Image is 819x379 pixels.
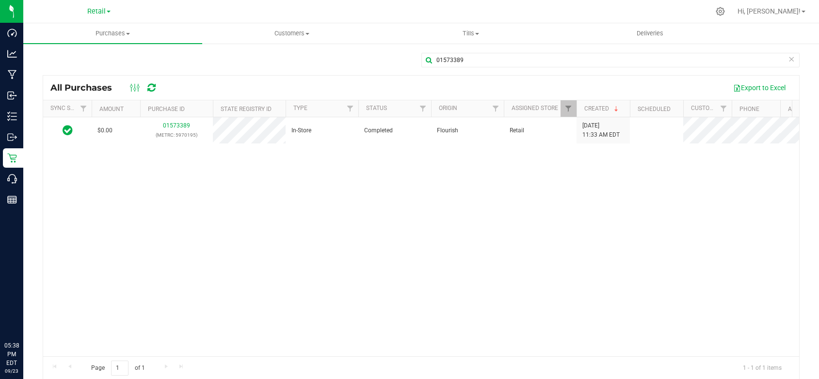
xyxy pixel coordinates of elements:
a: Customers [202,23,381,44]
inline-svg: Inventory [7,111,17,121]
p: (METRC: 5970195) [146,130,207,140]
p: 09/23 [4,367,19,375]
input: Search Purchase ID, Original ID, State Registry ID or Customer Name... [421,53,800,67]
a: Address [788,106,813,112]
a: 01573389 [163,122,190,129]
span: Completed [364,126,393,135]
a: Deliveries [561,23,739,44]
span: Retail [510,126,524,135]
a: Assigned Store [512,105,558,111]
a: Purchase ID [148,106,185,112]
a: Filter [561,100,577,117]
inline-svg: Call Center [7,174,17,184]
inline-svg: Analytics [7,49,17,59]
a: Filter [76,100,92,117]
a: Filter [488,100,504,117]
span: Purchases [23,29,202,38]
span: Hi, [PERSON_NAME]! [738,7,801,15]
a: Customer [691,105,721,111]
a: Tills [381,23,560,44]
a: Scheduled [638,106,671,112]
button: Export to Excel [727,79,792,96]
span: Page of 1 [83,361,153,376]
a: Purchases [23,23,202,44]
span: Clear [788,53,795,65]
span: Deliveries [624,29,676,38]
p: 05:38 PM EDT [4,341,19,367]
inline-svg: Reports [7,195,17,205]
inline-svg: Inbound [7,91,17,100]
inline-svg: Outbound [7,132,17,142]
span: Flourish [437,126,458,135]
inline-svg: Dashboard [7,28,17,38]
inline-svg: Retail [7,153,17,163]
a: Created [584,105,620,112]
a: Filter [415,100,431,117]
div: Manage settings [714,7,726,16]
span: Customers [203,29,381,38]
span: $0.00 [97,126,112,135]
span: All Purchases [50,82,122,93]
span: In-Store [291,126,311,135]
a: Origin [439,105,457,111]
span: 1 - 1 of 1 items [735,361,789,375]
iframe: Resource center [10,301,39,331]
a: Filter [716,100,732,117]
a: Filter [342,100,358,117]
a: Sync Status [50,105,88,111]
a: State Registry ID [221,106,272,112]
span: In Sync [63,124,73,137]
input: 1 [111,361,128,376]
span: Tills [382,29,560,38]
a: Status [366,105,387,111]
span: Retail [87,7,106,16]
a: Amount [99,106,124,112]
a: Type [293,105,307,111]
inline-svg: Manufacturing [7,70,17,79]
a: Phone [739,106,759,112]
span: [DATE] 11:33 AM EDT [582,121,620,140]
